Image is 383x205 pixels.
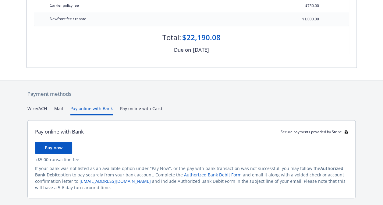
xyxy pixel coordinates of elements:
[193,46,209,54] div: [DATE]
[50,3,79,8] span: Carrier policy fee
[283,1,323,10] input: 0.00
[35,165,348,191] div: If your bank was not listed as an available option under "Pay Now", or the pay with bank transact...
[120,105,162,115] button: Pay online with Card
[27,90,356,98] div: Payment methods
[80,178,151,184] a: [EMAIL_ADDRESS][DOMAIN_NAME]
[35,165,343,178] span: Authorized Bank Debit
[162,32,181,43] div: Total:
[54,105,63,115] button: Mail
[174,46,191,54] div: Due on
[27,105,47,115] button: Wire/ACH
[70,105,113,115] button: Pay online with Bank
[45,145,62,151] span: Pay now
[35,128,84,136] div: Pay online with Bank
[184,172,242,178] a: Authorized Bank Debit Form
[35,142,72,154] button: Pay now
[182,32,221,43] div: $22,190.08
[283,15,323,24] input: 0.00
[35,156,348,163] div: + $5.00 transaction fee
[50,16,86,21] span: Newfront fee / rebate
[281,129,348,134] div: Secure payments provided by Stripe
